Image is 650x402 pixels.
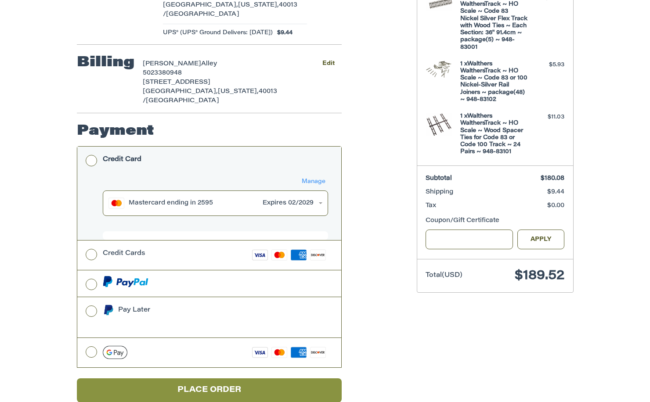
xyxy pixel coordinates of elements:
button: Apply [517,230,565,249]
button: Edit [316,57,342,70]
span: 40013 / [143,89,277,104]
div: Pay Later [118,303,282,317]
span: Shipping [426,189,453,195]
span: [GEOGRAPHIC_DATA], [143,89,218,95]
span: [GEOGRAPHIC_DATA] [166,11,239,18]
span: $0.00 [547,203,564,209]
h4: 1 x Walthers WalthersTrack ~ HO Scale ~ Code 83 or 100 Nickel-Silver Rail Joiners ~ package(48) ~... [460,61,527,104]
h4: 1 x Walthers WalthersTrack ~ HO Scale ~ Wood Spacer Ties for Code 83 or Code 100 Track ~ 24 Pairs... [460,113,527,156]
span: $9.44 [273,29,292,37]
span: [GEOGRAPHIC_DATA] [146,98,219,104]
div: Coupon/Gift Certificate [426,216,564,226]
span: [US_STATE], [218,89,259,95]
span: 5023380948 [143,70,182,76]
span: $9.44 [547,189,564,195]
span: Total (USD) [426,272,462,279]
span: $189.52 [515,269,564,283]
img: Google Pay icon [103,346,127,359]
div: Mastercard ending in 2595 [129,199,259,208]
div: Credit Cards [103,246,145,261]
button: Manage [299,177,328,187]
span: [US_STATE], [238,2,279,8]
button: Mastercard ending in 2595Expires 02/2029 [103,190,328,216]
img: PayPal icon [103,276,148,287]
div: $11.03 [530,113,564,122]
img: Pay Later icon [103,305,114,316]
span: [STREET_ADDRESS] [143,79,210,86]
span: [GEOGRAPHIC_DATA], [163,2,238,8]
h2: Billing [77,54,134,72]
div: Expires 02/2029 [263,199,314,208]
span: [PERSON_NAME] [143,61,201,67]
span: Subtotal [426,176,452,182]
h2: Payment [77,122,154,140]
span: UPS® (UPS® Ground Delivers: [DATE]) [163,29,273,37]
span: $180.08 [541,176,564,182]
div: $5.93 [530,61,564,69]
div: Credit Card [103,152,141,167]
span: Alley [201,61,217,67]
input: Gift Certificate or Coupon Code [426,230,513,249]
span: Tax [426,203,436,209]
